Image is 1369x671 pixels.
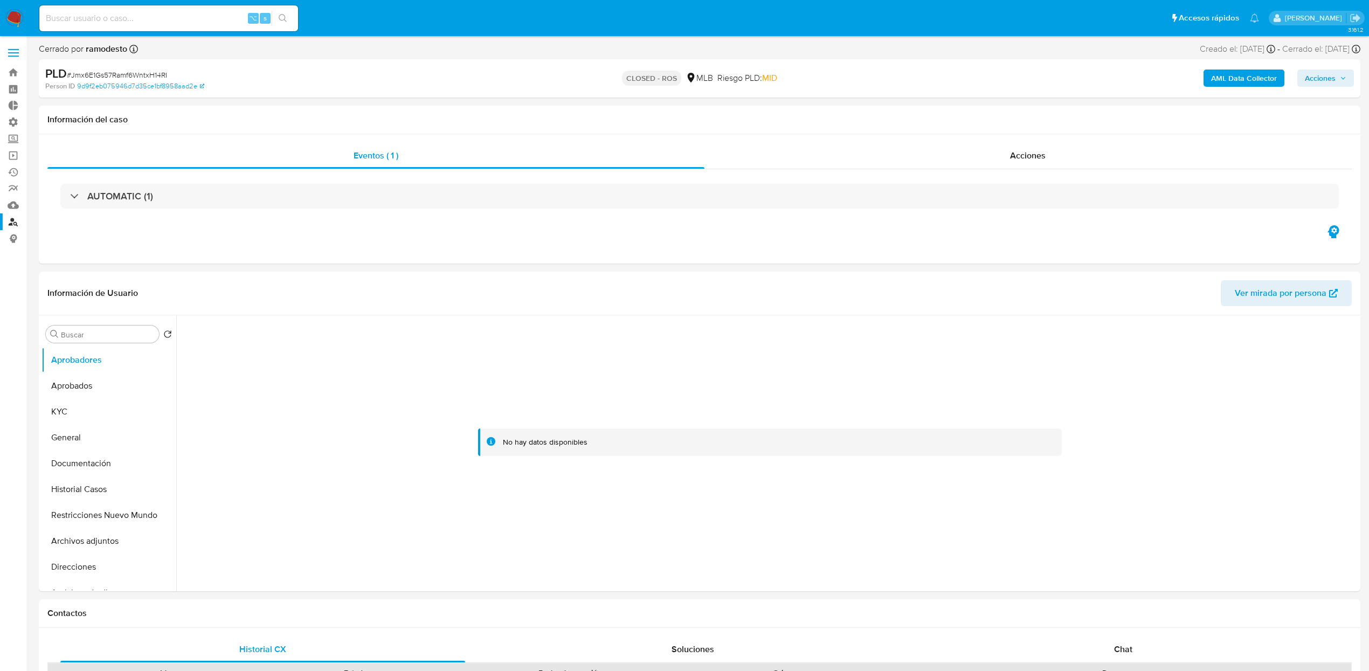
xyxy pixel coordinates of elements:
[60,184,1339,209] div: AUTOMATIC (1)
[1250,13,1259,23] a: Notificaciones
[1277,43,1280,55] span: -
[163,330,172,342] button: Volver al orden por defecto
[42,502,176,528] button: Restricciones Nuevo Mundo
[672,643,714,655] span: Soluciones
[1204,70,1284,87] button: AML Data Collector
[50,330,59,338] button: Buscar
[622,71,681,86] p: CLOSED - ROS
[1211,70,1277,87] b: AML Data Collector
[42,554,176,580] button: Direcciones
[1200,43,1275,55] div: Creado el: [DATE]
[42,347,176,373] button: Aprobadores
[47,608,1352,619] h1: Contactos
[47,114,1352,125] h1: Información del caso
[42,476,176,502] button: Historial Casos
[1010,149,1046,162] span: Acciones
[1297,70,1354,87] button: Acciones
[1350,12,1361,24] a: Salir
[762,72,777,84] span: MID
[84,43,127,55] b: ramodesto
[1114,643,1132,655] span: Chat
[1282,43,1360,55] div: Cerrado el: [DATE]
[354,149,398,162] span: Eventos ( 1 )
[264,13,267,23] span: s
[249,13,257,23] span: ⌥
[39,11,298,25] input: Buscar usuario o caso...
[239,643,286,655] span: Historial CX
[42,580,176,606] button: Anticipos de dinero
[67,70,167,80] span: # Jmx6E1Gs57Ramf6WntxH14RI
[42,373,176,399] button: Aprobados
[42,451,176,476] button: Documentación
[1235,280,1326,306] span: Ver mirada por persona
[1221,280,1352,306] button: Ver mirada por persona
[61,330,155,340] input: Buscar
[39,43,127,55] span: Cerrado por
[1179,12,1239,24] span: Accesos rápidos
[1305,70,1336,87] span: Acciones
[77,81,204,91] a: 9d9f2eb075946d7d35ce1bf8958aad2e
[47,288,138,299] h1: Información de Usuario
[87,190,153,202] h3: AUTOMATIC (1)
[45,81,75,91] b: Person ID
[686,72,713,84] div: MLB
[42,528,176,554] button: Archivos adjuntos
[717,72,777,84] span: Riesgo PLD:
[1285,13,1346,23] p: jessica.fukman@mercadolibre.com
[272,11,294,26] button: search-icon
[45,65,67,82] b: PLD
[42,425,176,451] button: General
[42,399,176,425] button: KYC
